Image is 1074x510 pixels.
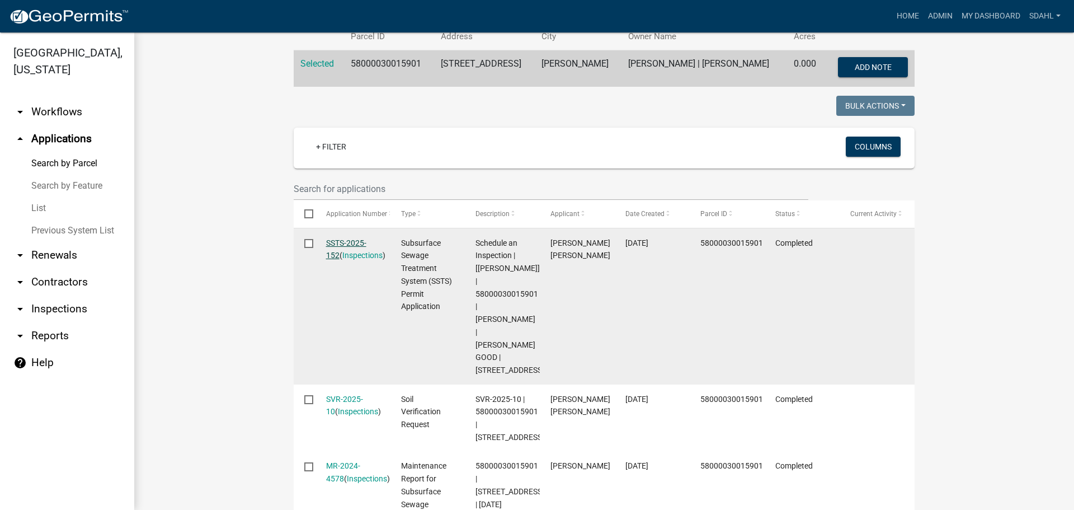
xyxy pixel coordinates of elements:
[475,395,544,442] span: SVR-2025-10 | 58000030015901 | 21228 OAKDALE RD
[13,105,27,119] i: arrow_drop_down
[344,50,434,87] td: 58000030015901
[690,200,765,227] datatable-header-cell: Parcel ID
[625,461,648,470] span: 11/07/2024
[326,460,380,485] div: ( )
[347,474,387,483] a: Inspections
[625,395,648,404] span: 04/15/2025
[315,200,390,227] datatable-header-cell: Application Number
[850,210,897,218] span: Current Activity
[535,50,621,87] td: [PERSON_NAME]
[401,210,416,218] span: Type
[854,63,891,72] span: Add Note
[700,238,763,247] span: 58000030015901
[840,200,915,227] datatable-header-cell: Current Activity
[401,395,441,429] span: Soil Verification Request
[540,200,615,227] datatable-header-cell: Applicant
[775,238,813,247] span: Completed
[13,275,27,289] i: arrow_drop_down
[550,238,610,260] span: Peter Ross Johnson
[390,200,465,227] datatable-header-cell: Type
[550,461,610,470] span: Mitch Okerstrom
[621,50,787,87] td: [PERSON_NAME] | [PERSON_NAME]
[787,24,826,50] th: Acres
[307,137,355,157] a: + Filter
[535,24,621,50] th: City
[957,6,1025,27] a: My Dashboard
[775,210,795,218] span: Status
[1025,6,1065,27] a: sdahl
[13,249,27,262] i: arrow_drop_down
[326,461,360,483] a: MR-2024-4578
[475,210,510,218] span: Description
[615,200,690,227] datatable-header-cell: Date Created
[475,238,544,375] span: Schedule an Inspection | [Brittany Tollefson] | 58000030015901 | ZACHARY T GOOD | KELLY GOOD | 21...
[775,395,813,404] span: Completed
[775,461,813,470] span: Completed
[13,329,27,343] i: arrow_drop_down
[326,395,363,417] a: SVR-2025-10
[625,210,665,218] span: Date Created
[846,137,901,157] button: Columns
[294,200,315,227] datatable-header-cell: Select
[700,210,727,218] span: Parcel ID
[326,237,380,263] div: ( )
[475,461,544,508] span: 58000030015901 | 21228 OAKDALE RD | 05/28/2024
[434,24,535,50] th: Address
[326,238,366,260] a: SSTS-2025-152
[326,393,380,419] div: ( )
[13,356,27,369] i: help
[621,24,787,50] th: Owner Name
[13,302,27,316] i: arrow_drop_down
[300,58,334,69] a: Selected
[344,24,434,50] th: Parcel ID
[434,50,535,87] td: [STREET_ADDRESS]
[625,238,648,247] span: 05/29/2025
[338,407,378,416] a: Inspections
[836,96,915,116] button: Bulk Actions
[787,50,826,87] td: 0.000
[550,395,610,417] span: Peter Ross Johnson
[892,6,924,27] a: Home
[550,210,580,218] span: Applicant
[700,395,763,404] span: 58000030015901
[465,200,540,227] datatable-header-cell: Description
[13,132,27,146] i: arrow_drop_up
[294,177,808,200] input: Search for applications
[838,57,908,77] button: Add Note
[401,238,452,311] span: Subsurface Sewage Treatment System (SSTS) Permit Application
[924,6,957,27] a: Admin
[326,210,387,218] span: Application Number
[342,251,383,260] a: Inspections
[765,200,840,227] datatable-header-cell: Status
[700,461,763,470] span: 58000030015901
